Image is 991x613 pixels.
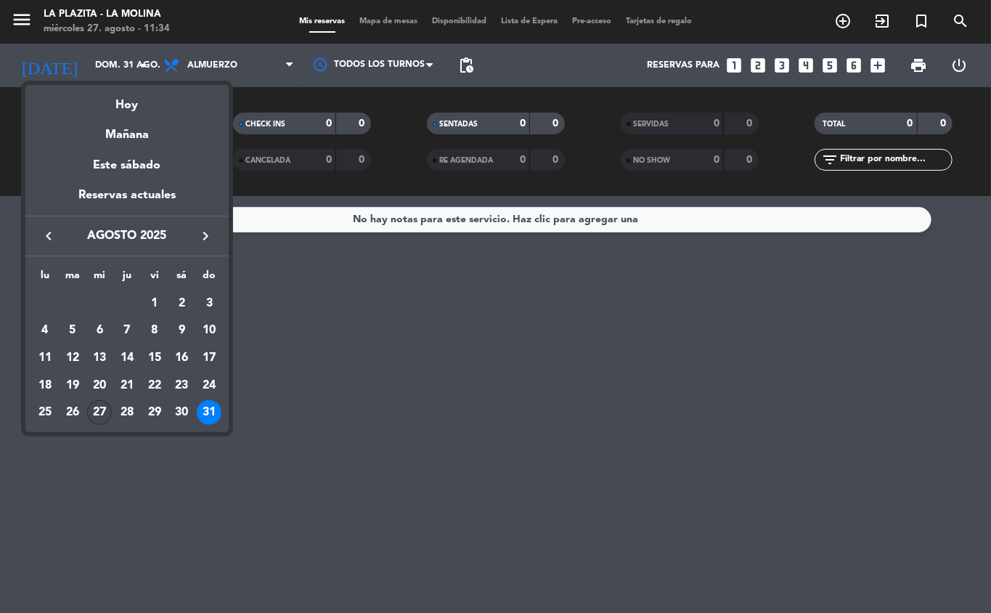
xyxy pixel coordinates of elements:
div: 3 [197,291,221,316]
div: 10 [197,318,221,343]
th: sábado [168,267,196,290]
div: 22 [142,373,167,398]
div: 9 [169,318,194,343]
i: keyboard_arrow_left [40,227,57,245]
div: 26 [60,400,85,425]
div: Este sábado [25,145,229,186]
div: 20 [87,373,112,398]
td: 3 de agosto de 2025 [195,290,223,317]
button: keyboard_arrow_left [36,227,62,245]
div: 23 [169,373,194,398]
div: Mañana [25,115,229,145]
td: 26 de agosto de 2025 [59,399,86,426]
td: 22 de agosto de 2025 [141,372,168,399]
div: 29 [142,400,167,425]
td: 23 de agosto de 2025 [168,372,196,399]
div: 15 [142,346,167,370]
th: miércoles [86,267,113,290]
td: 7 de agosto de 2025 [113,317,141,344]
i: keyboard_arrow_right [197,227,214,245]
div: 1 [142,291,167,316]
div: 7 [115,318,139,343]
td: 30 de agosto de 2025 [168,399,196,426]
td: 10 de agosto de 2025 [195,317,223,344]
td: 27 de agosto de 2025 [86,399,113,426]
td: 19 de agosto de 2025 [59,372,86,399]
td: 29 de agosto de 2025 [141,399,168,426]
span: agosto 2025 [62,227,192,245]
td: 14 de agosto de 2025 [113,344,141,372]
div: 24 [197,373,221,398]
div: 4 [33,318,57,343]
div: 16 [169,346,194,370]
div: 19 [60,373,85,398]
div: 31 [197,400,221,425]
button: keyboard_arrow_right [192,227,219,245]
td: 12 de agosto de 2025 [59,344,86,372]
div: 21 [115,373,139,398]
td: 1 de agosto de 2025 [141,290,168,317]
div: 11 [33,346,57,370]
td: 4 de agosto de 2025 [31,317,59,344]
td: 9 de agosto de 2025 [168,317,196,344]
div: 27 [87,400,112,425]
td: 16 de agosto de 2025 [168,344,196,372]
th: jueves [113,267,141,290]
div: 25 [33,400,57,425]
div: 17 [197,346,221,370]
div: 18 [33,373,57,398]
th: viernes [141,267,168,290]
th: martes [59,267,86,290]
td: 24 de agosto de 2025 [195,372,223,399]
td: 18 de agosto de 2025 [31,372,59,399]
td: 25 de agosto de 2025 [31,399,59,426]
div: 30 [169,400,194,425]
div: 14 [115,346,139,370]
div: 12 [60,346,85,370]
td: 21 de agosto de 2025 [113,372,141,399]
td: AGO. [31,290,141,317]
td: 31 de agosto de 2025 [195,399,223,426]
div: 28 [115,400,139,425]
div: 13 [87,346,112,370]
td: 6 de agosto de 2025 [86,317,113,344]
div: 8 [142,318,167,343]
div: 2 [169,291,194,316]
td: 13 de agosto de 2025 [86,344,113,372]
div: Reservas actuales [25,186,229,216]
td: 8 de agosto de 2025 [141,317,168,344]
td: 28 de agosto de 2025 [113,399,141,426]
td: 20 de agosto de 2025 [86,372,113,399]
td: 11 de agosto de 2025 [31,344,59,372]
th: lunes [31,267,59,290]
div: 6 [87,318,112,343]
td: 5 de agosto de 2025 [59,317,86,344]
td: 15 de agosto de 2025 [141,344,168,372]
div: Hoy [25,85,229,115]
td: 17 de agosto de 2025 [195,344,223,372]
th: domingo [195,267,223,290]
div: 5 [60,318,85,343]
td: 2 de agosto de 2025 [168,290,196,317]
